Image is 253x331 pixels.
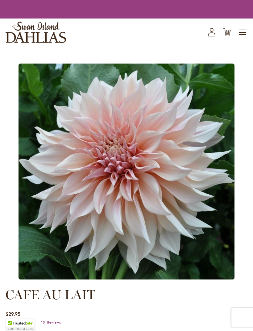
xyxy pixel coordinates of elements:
[6,287,95,303] span: CAFE AU LAIT
[41,320,45,325] span: 13
[6,22,66,43] a: store logo
[47,320,61,325] span: Reviews
[41,320,61,325] a: 13 Reviews
[19,64,234,279] img: main product photo
[5,309,22,326] iframe: Launch Accessibility Center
